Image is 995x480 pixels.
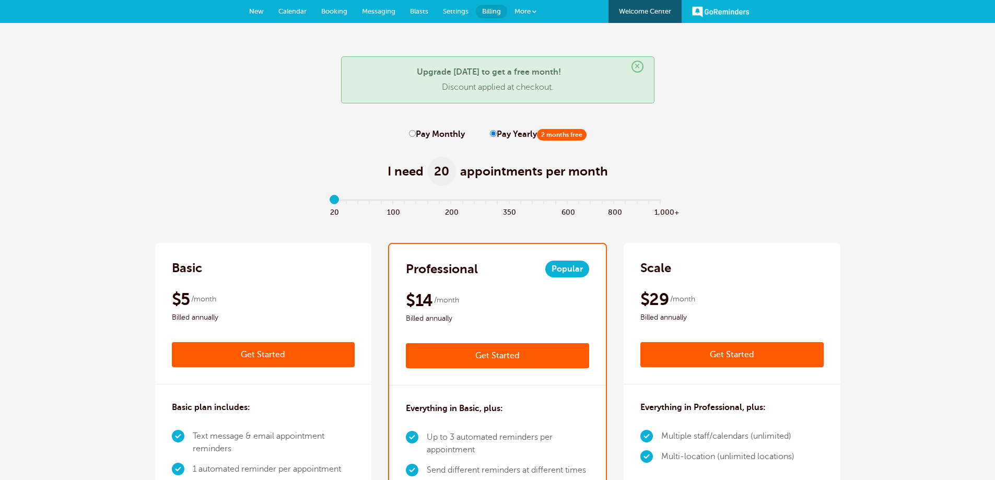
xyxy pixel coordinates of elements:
span: 2 months free [537,129,587,141]
span: Calendar [278,7,307,15]
li: Text message & email appointment reminders [193,426,355,459]
span: More [514,7,531,15]
span: 20 [428,157,456,186]
span: /month [670,293,695,306]
li: Up to 3 automated reminders per appointment [427,427,589,460]
span: Billed annually [172,311,355,324]
label: Pay Yearly [490,130,587,139]
span: Popular [545,261,589,277]
a: Get Started [406,343,589,368]
span: appointments per month [460,163,608,180]
span: I need [388,163,424,180]
span: $14 [406,290,432,311]
span: 1,000+ [654,205,666,217]
span: Settings [443,7,469,15]
span: 350 [503,205,514,217]
h3: Everything in Professional, plus: [640,401,766,414]
p: Discount applied at checkout. [352,83,643,92]
h2: Basic [172,260,202,276]
span: Messaging [362,7,395,15]
span: /month [191,293,216,306]
span: 20 [329,205,341,217]
a: Get Started [172,342,355,367]
h3: Basic plan includes: [172,401,250,414]
li: Multi-location (unlimited locations) [661,447,794,467]
a: Billing [476,5,507,18]
span: Booking [321,7,347,15]
span: 200 [445,205,456,217]
a: Get Started [640,342,824,367]
h2: Professional [406,261,478,277]
span: × [631,61,643,73]
label: Pay Monthly [409,130,465,139]
span: New [249,7,264,15]
h2: Scale [640,260,671,276]
span: 100 [387,205,399,217]
strong: Upgrade [DATE] to get a free month! [417,67,561,77]
span: 800 [608,205,619,217]
span: $5 [172,289,190,310]
li: Multiple staff/calendars (unlimited) [661,426,794,447]
span: Billed annually [406,312,589,325]
input: Pay Monthly [409,130,416,137]
span: Blasts [410,7,428,15]
span: $29 [640,289,669,310]
h3: Everything in Basic, plus: [406,402,503,415]
span: 600 [561,205,573,217]
li: 1 automated reminder per appointment [193,459,355,479]
span: Billing [482,7,501,15]
input: Pay Yearly2 months free [490,130,497,137]
span: /month [434,294,459,307]
span: Billed annually [640,311,824,324]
